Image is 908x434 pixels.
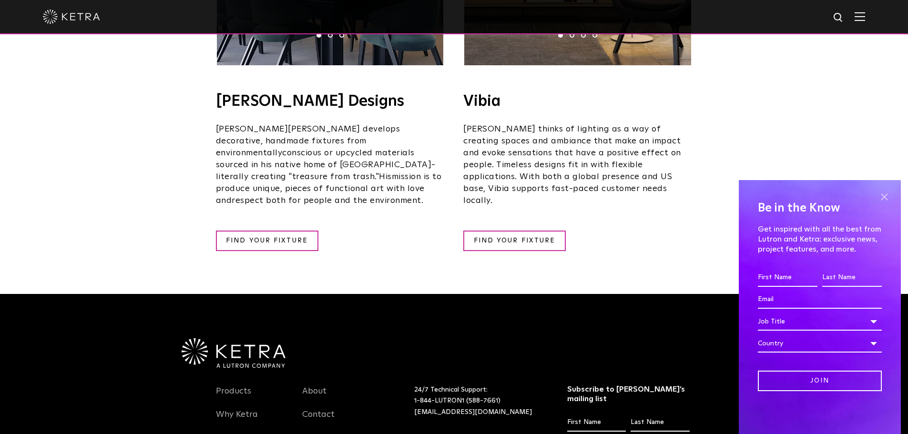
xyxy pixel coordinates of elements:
span: [PERSON_NAME] [216,125,288,133]
p: [PERSON_NAME] thinks of lighting as a way of creating spaces and ambiance that make an impact and... [463,123,692,207]
span: [PERSON_NAME] [288,125,360,133]
input: Join [758,371,882,391]
input: Last Name [822,269,882,287]
h4: Be in the Know [758,199,882,217]
a: Why Ketra [216,409,258,431]
h4: [PERSON_NAME] Designs​ [216,94,445,109]
input: First Name [758,269,817,287]
a: [EMAIL_ADDRESS][DOMAIN_NAME] [414,409,532,415]
a: Contact [302,409,335,431]
a: About [302,386,326,408]
img: search icon [833,12,845,24]
h3: Subscribe to [PERSON_NAME]’s mailing list [567,384,690,404]
span: respect both for people and the environment. [232,196,423,205]
a: FIND YOUR FIXTURE [216,231,318,251]
img: Hamburger%20Nav.svg [855,12,865,21]
input: Email [758,291,882,309]
img: ketra-logo-2019-white [43,10,100,24]
div: Country [758,334,882,353]
input: Last Name [631,414,689,432]
p: 24/7 Technical Support: [414,384,543,418]
span: conscious or upcycled materials sourced in his native home of [GEOGRAPHIC_DATA]- literally creati... [216,149,436,181]
span: His [379,172,392,181]
a: 1-844-LUTRON1 (588-7661) [414,397,500,404]
a: Products [216,386,251,408]
h4: Vibia [463,94,692,109]
input: First Name [567,414,626,432]
p: Get inspired with all the best from Lutron and Ketra: exclusive news, project features, and more. [758,224,882,254]
img: Ketra-aLutronCo_White_RGB [182,338,286,368]
span: develops decorative, handmade fixtures from environmentally [216,125,400,157]
span: mission is to produce unique, pieces of functional art with love and [216,172,442,205]
a: FIND YOUR FIXTURE [463,231,566,251]
div: Job Title [758,313,882,331]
